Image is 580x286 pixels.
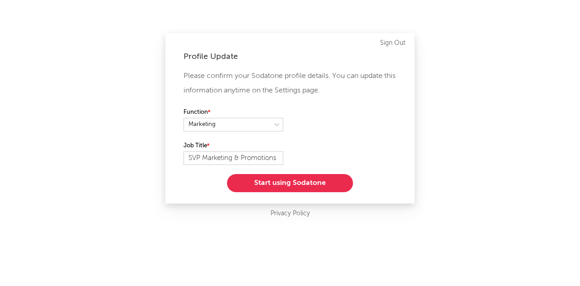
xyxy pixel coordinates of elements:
[184,51,396,62] div: Profile Update
[184,69,396,98] p: Please confirm your Sodatone profile details. You can update this information anytime on the Sett...
[184,141,283,151] label: Job Title
[380,38,406,48] a: Sign Out
[184,107,283,118] label: Function
[271,208,310,219] a: Privacy Policy
[227,174,353,192] button: Start using Sodatone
